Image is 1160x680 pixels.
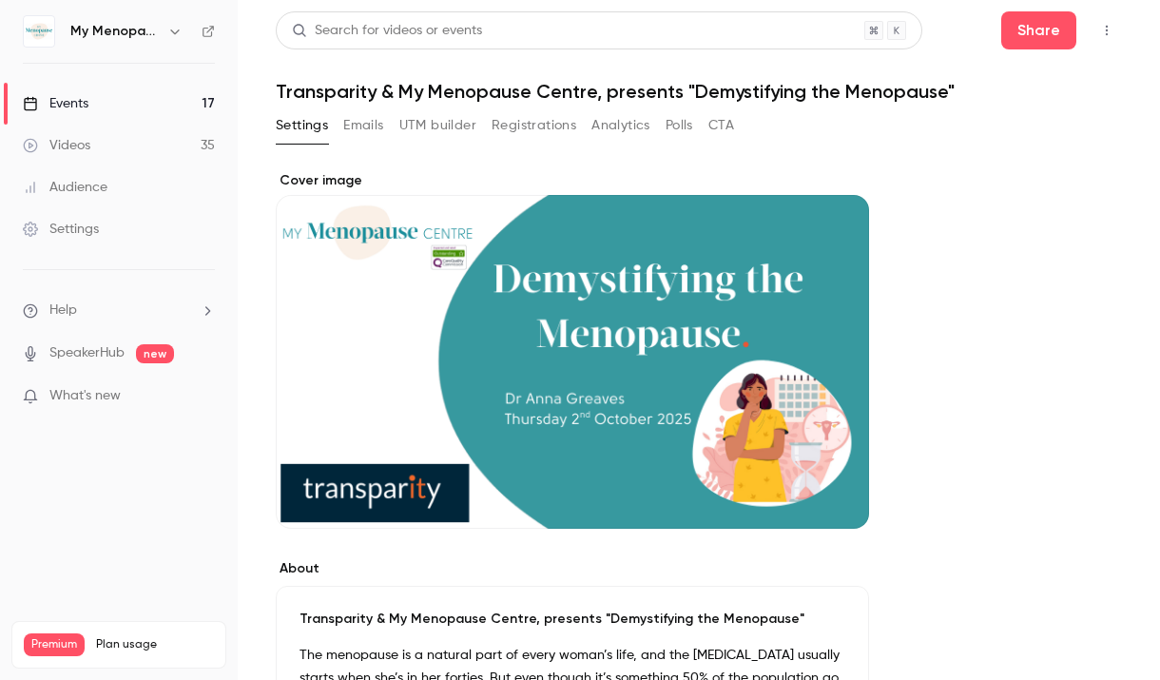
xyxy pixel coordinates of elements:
section: Cover image [276,171,869,529]
span: Plan usage [96,637,214,652]
div: Events [23,94,88,113]
span: Help [49,301,77,321]
button: Registrations [492,110,576,141]
span: What's new [49,386,121,406]
li: help-dropdown-opener [23,301,215,321]
iframe: Noticeable Trigger [192,388,215,405]
button: UTM builder [399,110,476,141]
div: Settings [23,220,99,239]
div: Search for videos or events [292,21,482,41]
div: Videos [23,136,90,155]
h6: My Menopause Centre [70,22,160,41]
button: Share [1001,11,1076,49]
span: new [136,344,174,363]
span: Premium [24,633,85,656]
img: My Menopause Centre [24,16,54,47]
label: Cover image [276,171,869,190]
button: Settings [276,110,328,141]
a: SpeakerHub [49,343,125,363]
button: CTA [708,110,734,141]
p: Transparity & My Menopause Centre, presents "Demystifying the Menopause" [300,610,845,629]
button: Polls [666,110,693,141]
div: Audience [23,178,107,197]
button: Analytics [591,110,650,141]
label: About [276,559,869,578]
button: Emails [343,110,383,141]
h1: Transparity & My Menopause Centre, presents "Demystifying the Menopause" [276,80,1122,103]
